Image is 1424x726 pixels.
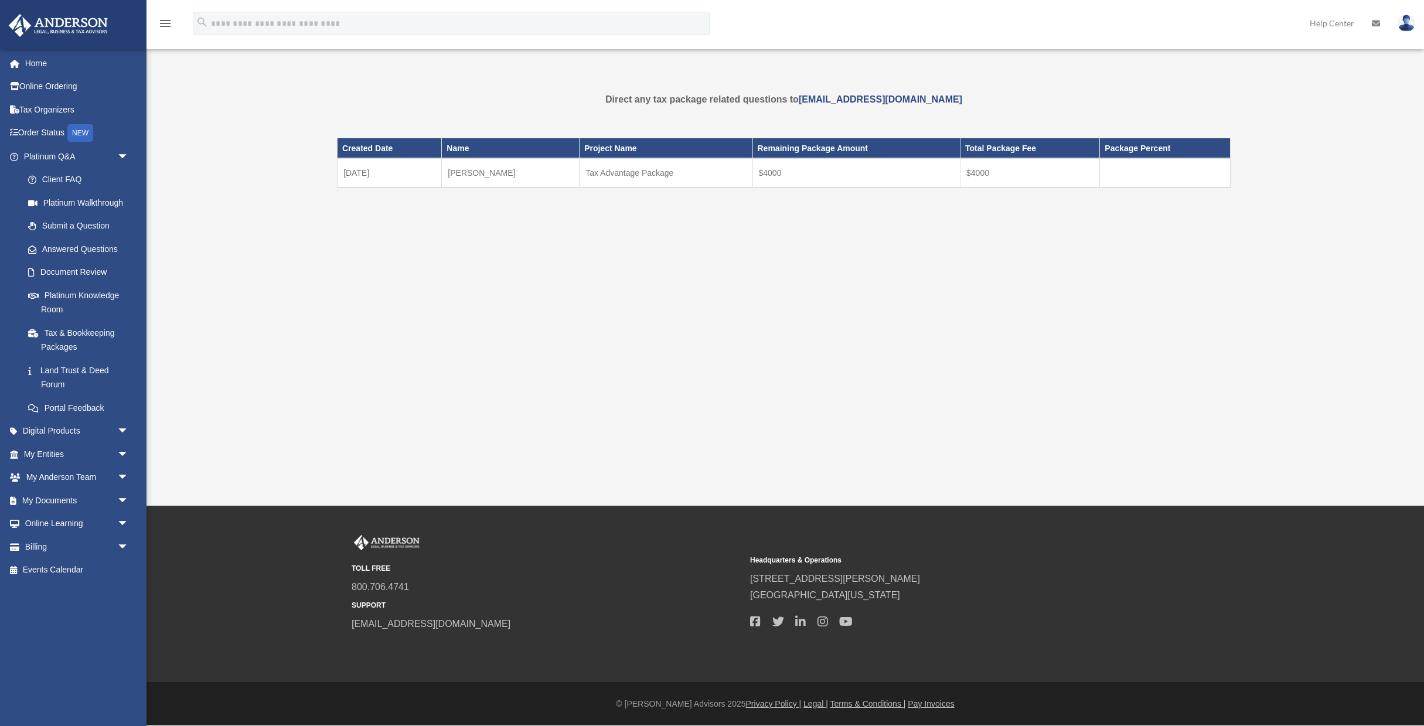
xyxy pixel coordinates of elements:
[117,442,141,466] span: arrow_drop_down
[1100,138,1231,158] th: Package Percent
[8,512,147,536] a: Online Learningarrow_drop_down
[580,138,752,158] th: Project Name
[352,619,510,629] a: [EMAIL_ADDRESS][DOMAIN_NAME]
[442,138,580,158] th: Name
[352,563,742,575] small: TOLL FREE
[16,237,147,261] a: Answered Questions
[8,442,147,466] a: My Entitiesarrow_drop_down
[352,582,409,592] a: 800.706.4741
[196,16,209,29] i: search
[580,158,752,188] td: Tax Advantage Package
[750,590,900,600] a: [GEOGRAPHIC_DATA][US_STATE]
[8,558,147,582] a: Events Calendar
[117,489,141,513] span: arrow_drop_down
[158,21,172,30] a: menu
[338,158,442,188] td: [DATE]
[8,535,147,558] a: Billingarrow_drop_down
[16,261,147,284] a: Document Review
[8,98,147,121] a: Tax Organizers
[5,14,111,37] img: Anderson Advisors Platinum Portal
[752,158,960,188] td: $4000
[8,489,147,512] a: My Documentsarrow_drop_down
[352,535,422,550] img: Anderson Advisors Platinum Portal
[8,145,147,168] a: Platinum Q&Aarrow_drop_down
[117,420,141,444] span: arrow_drop_down
[8,466,147,489] a: My Anderson Teamarrow_drop_down
[605,94,962,104] strong: Direct any tax package related questions to
[16,321,141,359] a: Tax & Bookkeeping Packages
[960,158,1100,188] td: $4000
[8,52,147,75] a: Home
[442,158,580,188] td: [PERSON_NAME]
[830,699,906,708] a: Terms & Conditions |
[117,512,141,536] span: arrow_drop_down
[799,94,962,104] a: [EMAIL_ADDRESS][DOMAIN_NAME]
[117,535,141,559] span: arrow_drop_down
[67,124,93,142] div: NEW
[16,191,147,214] a: Platinum Walkthrough
[750,574,920,584] a: [STREET_ADDRESS][PERSON_NAME]
[117,145,141,169] span: arrow_drop_down
[8,121,147,145] a: Order StatusNEW
[16,284,147,321] a: Platinum Knowledge Room
[16,168,147,192] a: Client FAQ
[338,138,442,158] th: Created Date
[803,699,828,708] a: Legal |
[746,699,802,708] a: Privacy Policy |
[147,697,1424,711] div: © [PERSON_NAME] Advisors 2025
[960,138,1100,158] th: Total Package Fee
[16,396,147,420] a: Portal Feedback
[117,466,141,490] span: arrow_drop_down
[750,554,1140,567] small: Headquarters & Operations
[16,214,147,238] a: Submit a Question
[8,75,147,98] a: Online Ordering
[352,599,742,612] small: SUPPORT
[8,420,147,443] a: Digital Productsarrow_drop_down
[752,138,960,158] th: Remaining Package Amount
[158,16,172,30] i: menu
[908,699,954,708] a: Pay Invoices
[1398,15,1415,32] img: User Pic
[16,359,147,396] a: Land Trust & Deed Forum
